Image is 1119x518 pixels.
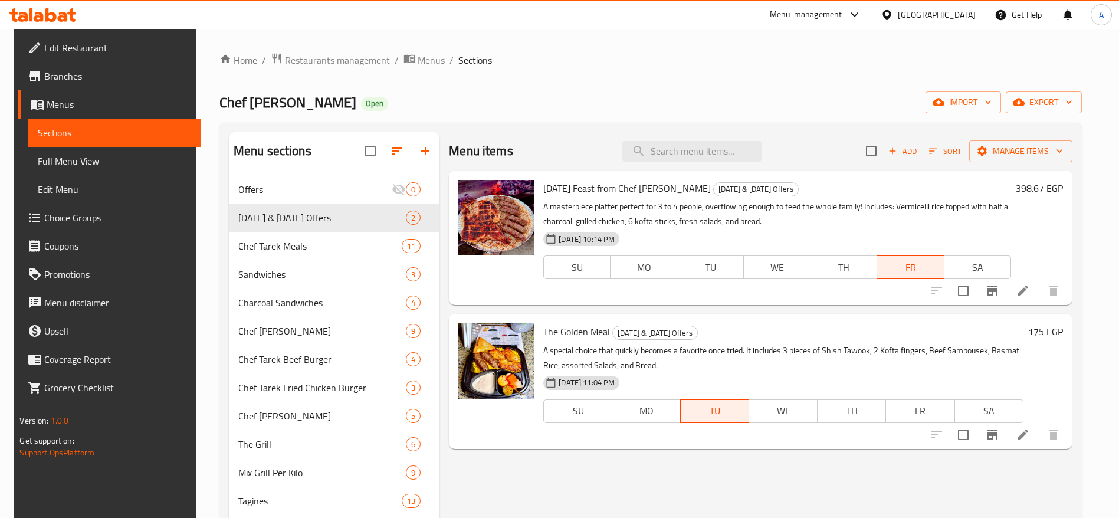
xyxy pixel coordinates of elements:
span: Chef [PERSON_NAME] [238,324,406,338]
span: FR [891,402,950,419]
a: Promotions [18,260,201,288]
button: FR [877,255,944,279]
button: FR [885,399,954,423]
input: search [622,141,762,162]
div: items [406,465,421,480]
span: 5 [406,411,420,422]
span: Sort sections [383,137,411,165]
a: Menus [18,90,201,119]
nav: breadcrumb [219,53,1082,68]
button: TU [677,255,744,279]
span: Restaurants management [285,53,390,67]
span: Promotions [44,267,191,281]
span: 6 [406,439,420,450]
h6: 398.67 EGP [1016,180,1063,196]
span: Menu disclaimer [44,296,191,310]
span: Sections [38,126,191,140]
a: Support.OpsPlatform [19,445,94,460]
p: A special choice that quickly becomes a favorite once tried. It includes 3 pieces of Shish Tawook... [543,343,1023,373]
span: Tagines [238,494,402,508]
span: [DATE] Feast from Chef [PERSON_NAME] [543,179,711,197]
button: Branch-specific-item [978,277,1006,305]
span: Edit Restaurant [44,41,191,55]
div: items [406,324,421,338]
span: 13 [402,496,420,507]
span: import [935,95,992,110]
div: items [406,296,421,310]
span: Version: [19,413,48,428]
button: delete [1039,277,1068,305]
span: Get support on: [19,433,74,448]
div: Chef Tarek Beef Burger4 [229,345,439,373]
span: Select section [859,139,884,163]
button: SU [543,255,611,279]
span: TU [682,259,739,276]
a: Menu disclaimer [18,288,201,317]
span: [DATE] 10:14 PM [554,234,619,245]
button: Add [884,142,921,160]
div: Chef Tarek Hawawshi [238,324,406,338]
button: SA [944,255,1011,279]
span: Select to update [951,278,976,303]
div: Sandwiches3 [229,260,439,288]
a: Home [219,53,257,67]
span: Grocery Checklist [44,381,191,395]
li: / [262,53,266,67]
div: Chef Tarek Beef Burger [238,352,406,366]
span: 0 [406,184,420,195]
span: Choice Groups [44,211,191,225]
span: The Grill [238,437,406,451]
span: WE [749,259,806,276]
span: 2 [406,212,420,224]
div: Chef Tarek Fried Chicken Burger3 [229,373,439,402]
span: 4 [406,354,420,365]
button: WE [749,399,818,423]
div: items [402,239,421,253]
a: Full Menu View [28,147,201,175]
span: MO [615,259,672,276]
button: WE [743,255,810,279]
div: Chef Tarek Meals11 [229,232,439,260]
button: MO [612,399,681,423]
span: 1.0.0 [51,413,69,428]
span: Sort items [921,142,969,160]
button: Manage items [969,140,1072,162]
div: Tuesday & Friday Offers [238,211,406,225]
div: Charcoal Sandwiches4 [229,288,439,317]
span: Chef Tarek Meals [238,239,402,253]
button: MO [610,255,677,279]
span: Menus [418,53,445,67]
a: Edit menu item [1016,284,1030,298]
li: / [449,53,454,67]
span: SU [549,259,606,276]
img: Friday Feast from Chef Tarek [458,180,534,255]
button: import [926,91,1001,113]
span: [DATE] 11:04 PM [554,377,619,388]
span: Full Menu View [38,154,191,168]
span: TU [685,402,744,419]
a: Coverage Report [18,345,201,373]
span: [DATE] & [DATE] Offers [613,326,697,340]
a: Edit Restaurant [18,34,201,62]
div: items [406,352,421,366]
div: The Grill6 [229,430,439,458]
span: Mix Grill Per Kilo [238,465,406,480]
img: The Golden Meal [458,323,534,399]
span: Add [887,145,918,158]
span: Menus [47,97,191,112]
span: Chef [PERSON_NAME] [219,89,356,116]
span: MO [617,402,676,419]
a: Menus [403,53,445,68]
div: Chef Tarek Trays [238,409,406,423]
a: Restaurants management [271,53,390,68]
div: [GEOGRAPHIC_DATA] [898,8,976,21]
button: TH [817,399,886,423]
span: Sandwiches [238,267,406,281]
span: TH [815,259,872,276]
div: Tuesday & Friday Offers [713,182,799,196]
a: Edit Menu [28,175,201,204]
span: Add item [884,142,921,160]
